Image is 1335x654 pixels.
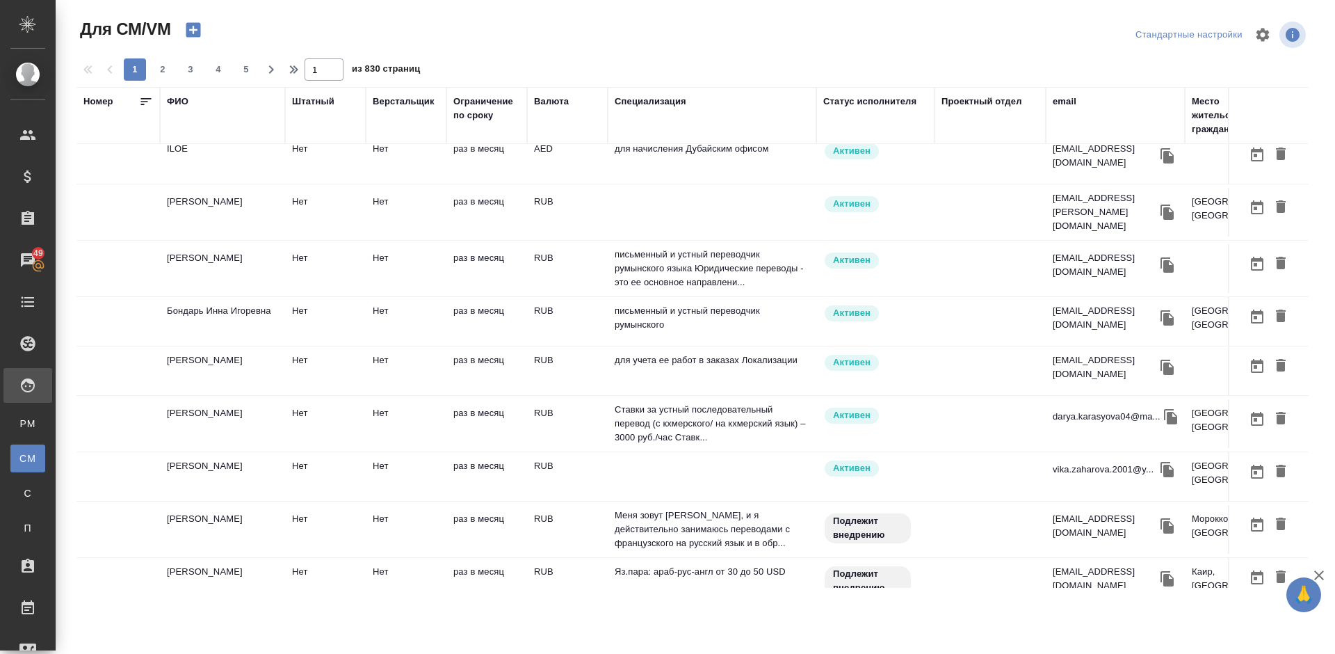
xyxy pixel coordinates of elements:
[1185,452,1310,501] td: [GEOGRAPHIC_DATA], [GEOGRAPHIC_DATA]
[1245,142,1269,168] button: Открыть календарь загрузки
[833,408,871,422] p: Активен
[1185,188,1310,237] td: [GEOGRAPHIC_DATA], [GEOGRAPHIC_DATA]
[25,246,51,260] span: 49
[285,188,366,237] td: Нет
[179,63,202,77] span: 3
[1245,406,1269,432] button: Открыть календарь загрузки
[1245,251,1269,277] button: Открыть календарь загрузки
[366,399,446,448] td: Нет
[177,18,210,42] button: Создать
[1053,251,1157,279] p: [EMAIL_ADDRESS][DOMAIN_NAME]
[152,63,174,77] span: 2
[527,558,608,607] td: RUB
[285,135,366,184] td: Нет
[527,135,608,184] td: AED
[1269,142,1293,168] button: Удалить
[10,514,45,542] a: П
[615,304,809,332] p: письменный и устный переводчик румынского
[366,135,446,184] td: Нет
[1245,459,1269,485] button: Открыть календарь загрузки
[1157,202,1178,223] button: Скопировать
[615,142,809,156] p: для начисления Дубайским офисом
[833,567,903,595] p: Подлежит внедрению
[160,505,285,554] td: [PERSON_NAME]
[823,95,916,109] div: Статус исполнителя
[160,297,285,346] td: Бондарь Инна Игоревна
[446,346,527,395] td: раз в месяц
[285,452,366,501] td: Нет
[17,417,38,431] span: PM
[1245,195,1269,221] button: Открыть календарь загрузки
[1185,505,1310,554] td: Морокко, [GEOGRAPHIC_DATA]
[1157,459,1178,480] button: Скопировать
[1053,463,1154,477] p: vika.zaharova.2001@y...
[823,512,928,545] div: Свежая кровь: на первые 3 заказа по тематике ставь редактора и фиксируй оценки
[453,95,520,122] div: Ограничение по сроку
[76,18,171,40] span: Для СМ/VM
[1245,304,1269,330] button: Открыть календарь загрузки
[1286,577,1321,612] button: 🙏
[446,558,527,607] td: раз в месяц
[366,297,446,346] td: Нет
[615,95,686,109] div: Специализация
[527,399,608,448] td: RUB
[446,188,527,237] td: раз в месяц
[17,486,38,500] span: С
[366,505,446,554] td: Нет
[1157,568,1178,589] button: Скопировать
[285,244,366,293] td: Нет
[285,505,366,554] td: Нет
[823,251,928,270] div: Рядовой исполнитель: назначай с учетом рейтинга
[527,297,608,346] td: RUB
[1269,251,1293,277] button: Удалить
[235,63,257,77] span: 5
[1246,18,1279,51] span: Настроить таблицу
[1053,353,1157,381] p: [EMAIL_ADDRESS][DOMAIN_NAME]
[1245,353,1269,379] button: Открыть календарь загрузки
[160,558,285,607] td: [PERSON_NAME]
[373,95,435,109] div: Верстальщик
[1245,565,1269,591] button: Открыть календарь загрузки
[1053,95,1076,109] div: email
[1269,459,1293,485] button: Удалить
[160,244,285,293] td: [PERSON_NAME]
[1269,512,1293,538] button: Удалить
[615,565,809,579] p: Яз.пара: араб-рус-англ от 30 до 50 USD
[10,445,45,472] a: CM
[1157,145,1178,166] button: Скопировать
[17,521,38,535] span: П
[446,505,527,554] td: раз в месяц
[1132,24,1246,46] div: split button
[366,346,446,395] td: Нет
[1053,410,1160,424] p: darya.karasyova04@ma...
[366,244,446,293] td: Нет
[366,188,446,237] td: Нет
[941,95,1022,109] div: Проектный отдел
[1192,95,1303,136] div: Место жительства(Город), гражданство
[1279,22,1309,48] span: Посмотреть информацию
[1185,399,1310,448] td: [GEOGRAPHIC_DATA], [GEOGRAPHIC_DATA]
[285,558,366,607] td: Нет
[833,356,871,369] p: Активен
[1157,357,1178,378] button: Скопировать
[207,63,229,77] span: 4
[446,244,527,293] td: раз в месяц
[160,135,285,184] td: ILOE
[1269,304,1293,330] button: Удалить
[366,558,446,607] td: Нет
[615,403,809,445] p: Ставки за устный последовательный перевод (с кхмерского/ на кхмерский язык) – 3000 руб./час Ставк...
[285,399,366,448] td: Нет
[823,195,928,214] div: Рядовой исполнитель: назначай с учетом рейтинга
[615,248,809,289] p: письменный и устный переводчик румынского языка Юридические переводы - это ее основное направлени...
[1157,255,1178,276] button: Скопировать
[179,58,202,81] button: 3
[285,346,366,395] td: Нет
[17,452,38,465] span: CM
[1053,191,1157,233] p: [EMAIL_ADDRESS][PERSON_NAME][DOMAIN_NAME]
[615,353,809,367] p: для учета ее работ в заказах Локализации
[1292,580,1316,609] span: 🙏
[10,410,45,438] a: PM
[1157,308,1178,328] button: Скопировать
[446,452,527,501] td: раз в месяц
[3,243,52,278] a: 49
